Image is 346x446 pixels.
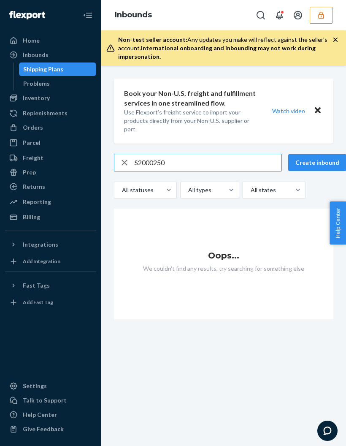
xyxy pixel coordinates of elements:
p: Use Flexport’s freight service to import your products directly from your Non-U.S. supplier or port. [124,108,257,133]
p: We couldn't find any results, try searching for something else [114,264,333,273]
div: Fast Tags [23,281,50,290]
div: Any updates you make will reflect against the seller's account. [118,35,332,61]
input: All statuses [121,186,122,194]
a: Add Fast Tag [5,296,96,309]
a: Inbounds [115,10,152,19]
div: Give Feedback [23,425,64,433]
button: Watch video [267,105,311,117]
div: Parcel [23,139,41,147]
ol: breadcrumbs [108,3,159,27]
input: Search inbounds by name, destination, msku... [135,154,281,171]
span: Non-test seller account: [118,36,187,43]
div: Integrations [23,240,58,249]
a: Freight [5,151,96,165]
button: Help Center [330,201,346,245]
button: Give Feedback [5,422,96,436]
div: Shipping Plans [23,65,63,73]
iframe: Opens a widget where you can chat to one of our agents [317,421,338,442]
div: Prep [23,168,36,177]
button: Talk to Support [5,394,96,407]
div: Billing [23,213,40,221]
div: Inventory [23,94,50,102]
div: Returns [23,182,45,191]
div: Add Fast Tag [23,299,53,306]
span: International onboarding and inbounding may not work during impersonation. [118,44,316,60]
a: Settings [5,379,96,393]
a: Parcel [5,136,96,150]
div: Help Center [23,411,57,419]
a: Billing [5,210,96,224]
a: Help Center [5,408,96,422]
a: Returns [5,180,96,193]
button: Fast Tags [5,279,96,292]
div: Orders [23,123,43,132]
button: Integrations [5,238,96,251]
div: Replenishments [23,109,68,117]
div: Reporting [23,198,51,206]
a: Inbounds [5,48,96,62]
a: Replenishments [5,106,96,120]
a: Add Integration [5,255,96,268]
div: Inbounds [23,51,49,59]
input: All states [250,186,251,194]
a: Reporting [5,195,96,209]
a: Inventory [5,91,96,105]
p: Book your Non-U.S. freight and fulfillment services in one streamlined flow. [124,89,257,108]
button: Open Search Box [252,7,269,24]
a: Shipping Plans [19,63,97,76]
button: Close [312,105,323,117]
div: Settings [23,382,47,390]
a: Orders [5,121,96,134]
input: All types [187,186,188,194]
a: Problems [19,77,97,90]
div: Freight [23,154,43,162]
a: Prep [5,166,96,179]
h1: Oops... [114,251,333,260]
button: Open notifications [271,7,288,24]
a: Home [5,34,96,47]
div: Home [23,36,40,45]
img: Flexport logo [9,11,45,19]
div: Talk to Support [23,396,67,405]
button: Open account menu [289,7,306,24]
div: Problems [23,79,50,88]
button: Close Navigation [79,7,96,24]
div: Add Integration [23,258,60,265]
